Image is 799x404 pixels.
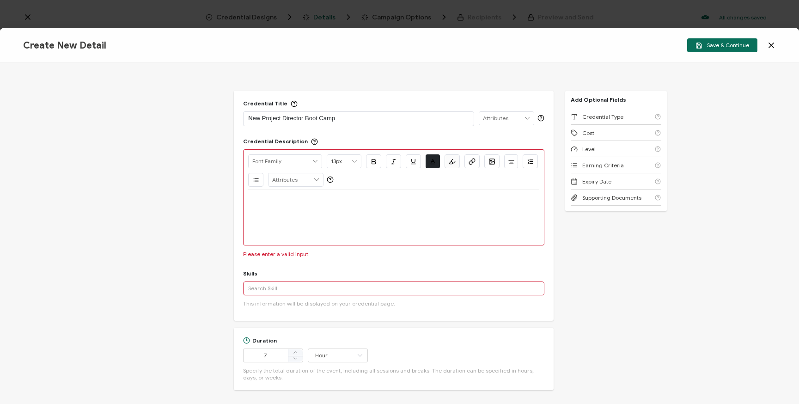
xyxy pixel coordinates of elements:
[582,178,611,185] span: Expiry Date
[243,337,277,344] div: Duration
[249,155,322,168] input: Font Family
[582,113,623,120] span: Credential Type
[582,129,594,136] span: Cost
[565,96,632,103] p: Add Optional Fields
[327,155,361,168] input: Font Size
[582,194,641,201] span: Supporting Documents
[479,112,534,125] input: Attributes
[243,270,257,277] div: Skills
[753,360,799,404] iframe: Chat Widget
[695,42,749,49] span: Save & Continue
[243,367,544,381] span: Specify the total duration of the event, including all sessions and breaks. The duration can be s...
[248,114,469,123] p: New Project Director Boot Camp
[243,300,395,307] span: This information will be displayed on your credential page.
[243,100,298,107] div: Credential Title
[582,146,596,153] span: Level
[308,349,368,362] input: Select
[243,138,318,145] div: Credential Description
[687,38,757,52] button: Save & Continue
[268,173,323,186] input: Attributes
[23,40,106,51] span: Create New Detail
[243,250,310,258] span: Please enter a valid input.
[243,282,544,295] input: Search Skill
[582,162,624,169] span: Earning Criteria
